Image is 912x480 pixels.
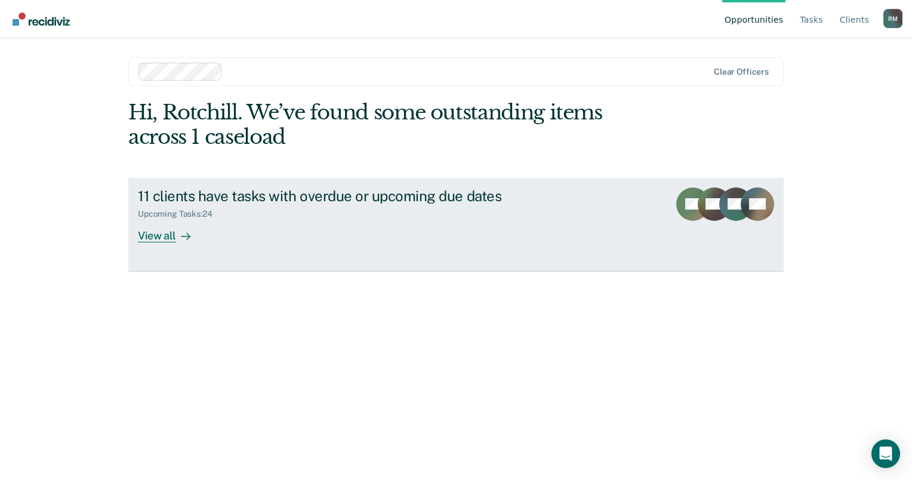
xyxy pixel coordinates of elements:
div: View all [138,219,205,242]
button: Profile dropdown button [883,9,902,28]
div: Upcoming Tasks : 24 [138,209,222,219]
div: Clear officers [714,67,769,77]
img: Recidiviz [13,13,70,26]
a: 11 clients have tasks with overdue or upcoming due datesUpcoming Tasks:24View all [128,178,784,272]
div: Hi, Rotchill. We’ve found some outstanding items across 1 caseload [128,100,652,149]
div: Open Intercom Messenger [871,439,900,468]
div: 11 clients have tasks with overdue or upcoming due dates [138,187,557,205]
div: R M [883,9,902,28]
